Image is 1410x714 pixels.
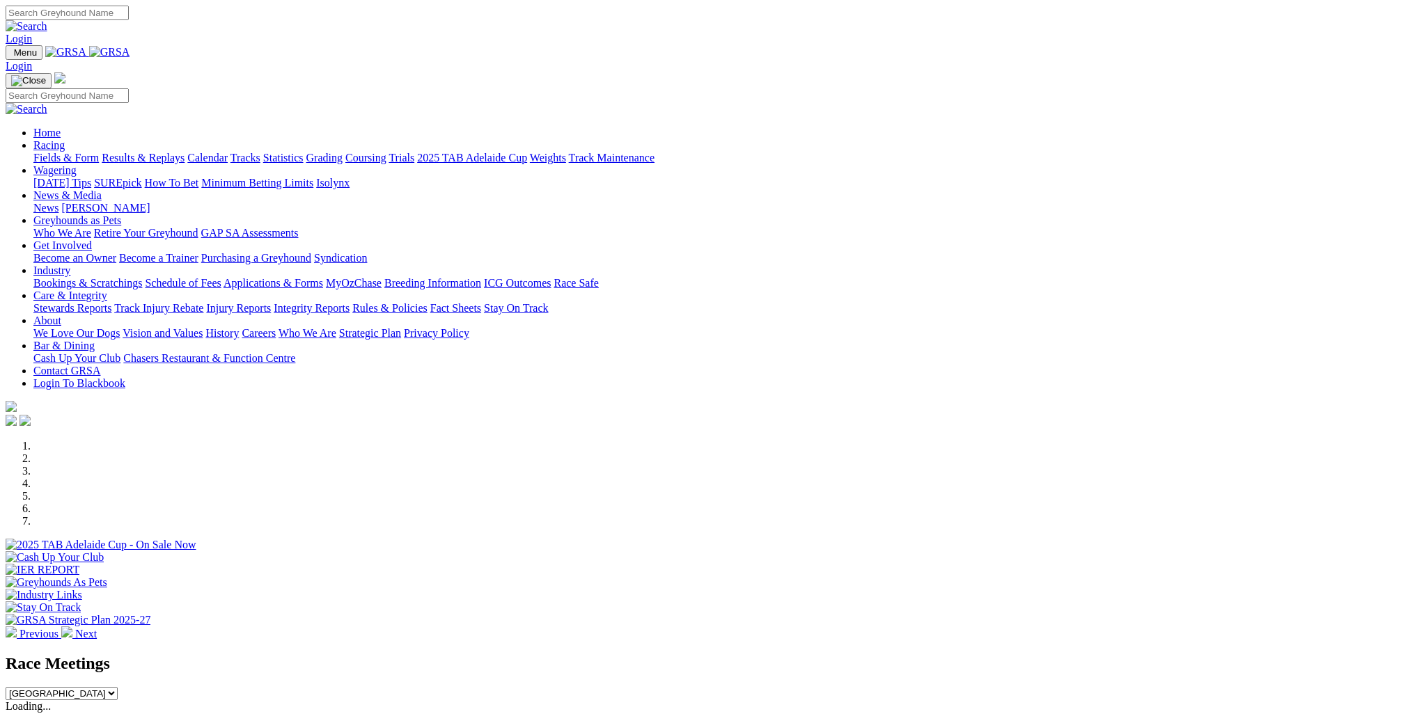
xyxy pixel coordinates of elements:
span: Menu [14,47,37,58]
a: Login [6,60,32,72]
img: Search [6,103,47,116]
div: Bar & Dining [33,352,1404,365]
a: ICG Outcomes [484,277,551,289]
a: [PERSON_NAME] [61,202,150,214]
a: Track Maintenance [569,152,655,164]
a: Privacy Policy [404,327,469,339]
img: Industry Links [6,589,82,601]
div: Greyhounds as Pets [33,227,1404,239]
a: Minimum Betting Limits [201,177,313,189]
img: logo-grsa-white.png [6,401,17,412]
a: Syndication [314,252,367,264]
a: Schedule of Fees [145,277,221,289]
a: Become an Owner [33,252,116,264]
a: Racing [33,139,65,151]
a: SUREpick [94,177,141,189]
a: Strategic Plan [339,327,401,339]
a: Weights [530,152,566,164]
a: Greyhounds as Pets [33,214,121,226]
a: News [33,202,58,214]
a: Stay On Track [484,302,548,314]
a: Vision and Values [123,327,203,339]
img: GRSA [45,46,86,58]
a: Fields & Form [33,152,99,164]
a: Who We Are [33,227,91,239]
a: Applications & Forms [224,277,323,289]
img: chevron-right-pager-white.svg [61,626,72,637]
img: 2025 TAB Adelaide Cup - On Sale Now [6,539,196,551]
img: facebook.svg [6,415,17,426]
a: Results & Replays [102,152,185,164]
a: Isolynx [316,177,350,189]
a: MyOzChase [326,277,382,289]
a: Careers [242,327,276,339]
img: GRSA [89,46,130,58]
a: Breeding Information [384,277,481,289]
input: Search [6,88,129,103]
img: logo-grsa-white.png [54,72,65,84]
img: chevron-left-pager-white.svg [6,626,17,637]
a: Care & Integrity [33,289,107,301]
a: Retire Your Greyhound [94,227,198,239]
a: Who We Are [279,327,336,339]
a: Race Safe [554,277,598,289]
a: Industry [33,264,70,276]
a: Coursing [345,152,386,164]
button: Toggle navigation [6,45,42,60]
a: We Love Our Dogs [33,327,120,339]
a: History [205,327,239,339]
a: Statistics [263,152,304,164]
a: [DATE] Tips [33,177,91,189]
a: How To Bet [145,177,199,189]
a: Rules & Policies [352,302,428,314]
a: Trials [389,152,414,164]
img: Stay On Track [6,601,81,614]
a: Bar & Dining [33,340,95,351]
a: Cash Up Your Club [33,352,120,364]
a: Get Involved [33,239,92,251]
a: Login [6,33,32,45]
a: Home [33,127,61,138]
div: Care & Integrity [33,302,1404,315]
img: GRSA Strategic Plan 2025-27 [6,614,150,626]
h2: Race Meetings [6,654,1404,673]
img: IER REPORT [6,564,79,576]
img: Greyhounds As Pets [6,576,107,589]
a: Stewards Reports [33,302,111,314]
a: Become a Trainer [119,252,198,264]
span: Loading... [6,700,51,712]
a: Integrity Reports [274,302,350,314]
a: Contact GRSA [33,365,100,376]
a: About [33,315,61,326]
a: News & Media [33,189,102,201]
div: News & Media [33,202,1404,214]
a: Previous [6,628,61,640]
span: Previous [19,628,58,640]
a: Grading [306,152,343,164]
div: Wagering [33,177,1404,189]
a: Fact Sheets [430,302,481,314]
img: Search [6,20,47,33]
a: 2025 TAB Adelaide Cup [417,152,527,164]
a: Injury Reports [206,302,271,314]
a: Chasers Restaurant & Function Centre [123,352,295,364]
img: twitter.svg [19,415,31,426]
span: Next [75,628,97,640]
a: Next [61,628,97,640]
a: GAP SA Assessments [201,227,299,239]
a: Login To Blackbook [33,377,125,389]
input: Search [6,6,129,20]
a: Tracks [230,152,260,164]
a: Calendar [187,152,228,164]
div: Get Involved [33,252,1404,264]
img: Close [11,75,46,86]
a: Bookings & Scratchings [33,277,142,289]
button: Toggle navigation [6,73,52,88]
div: Racing [33,152,1404,164]
img: Cash Up Your Club [6,551,104,564]
div: About [33,327,1404,340]
div: Industry [33,277,1404,289]
a: Purchasing a Greyhound [201,252,311,264]
a: Wagering [33,164,77,176]
a: Track Injury Rebate [114,302,203,314]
